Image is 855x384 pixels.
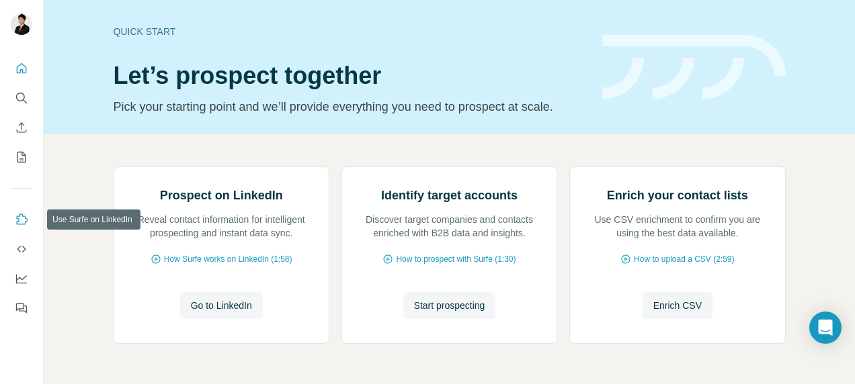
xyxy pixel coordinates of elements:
p: Discover target companies and contacts enriched with B2B data and insights. [356,213,543,240]
div: Quick start [114,25,586,38]
h2: Prospect on LinkedIn [160,186,283,205]
p: Pick your starting point and we’ll provide everything you need to prospect at scale. [114,97,586,116]
span: Go to LinkedIn [191,299,252,312]
button: Use Surfe on LinkedIn [11,207,32,232]
h2: Identify target accounts [381,186,518,205]
span: Start prospecting [414,299,485,312]
button: Use Surfe API [11,237,32,261]
img: banner [602,35,786,100]
button: Enrich CSV [11,115,32,140]
button: Feedback [11,296,32,320]
button: Dashboard [11,267,32,291]
p: Use CSV enrichment to confirm you are using the best data available. [583,213,771,240]
p: Reveal contact information for intelligent prospecting and instant data sync. [128,213,315,240]
span: How to upload a CSV (2:59) [634,253,734,265]
img: Avatar [11,13,32,35]
button: Search [11,86,32,110]
button: Start prospecting [403,292,496,319]
button: Quick start [11,56,32,81]
div: Open Intercom Messenger [809,311,842,344]
h1: Let’s prospect together [114,62,586,89]
button: My lists [11,145,32,169]
span: How Surfe works on LinkedIn (1:58) [164,253,292,265]
button: Enrich CSV [643,292,712,319]
h2: Enrich your contact lists [607,186,748,205]
button: Go to LinkedIn [180,292,263,319]
span: How to prospect with Surfe (1:30) [396,253,516,265]
span: Enrich CSV [653,299,702,312]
